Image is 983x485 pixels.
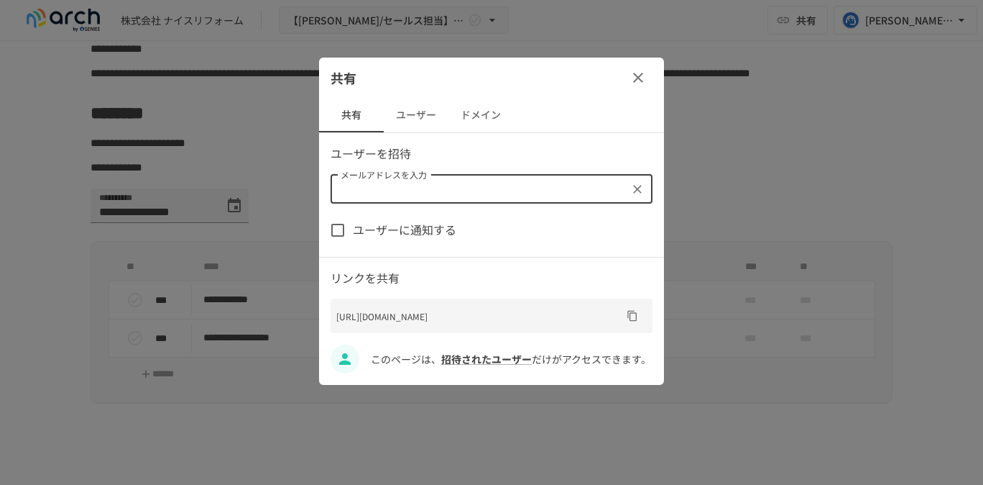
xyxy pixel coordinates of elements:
[627,179,647,199] button: クリア
[319,58,664,98] div: 共有
[448,98,513,132] button: ドメイン
[331,269,652,288] p: リンクを共有
[353,221,456,240] span: ユーザーに通知する
[621,304,644,327] button: URLをコピー
[441,352,532,366] a: 招待されたユーザー
[336,309,621,323] p: [URL][DOMAIN_NAME]
[331,145,652,163] p: ユーザーを招待
[319,98,384,132] button: 共有
[341,168,427,181] label: メールアドレスを入力
[384,98,448,132] button: ユーザー
[371,351,652,367] p: このページは、 だけがアクセスできます。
